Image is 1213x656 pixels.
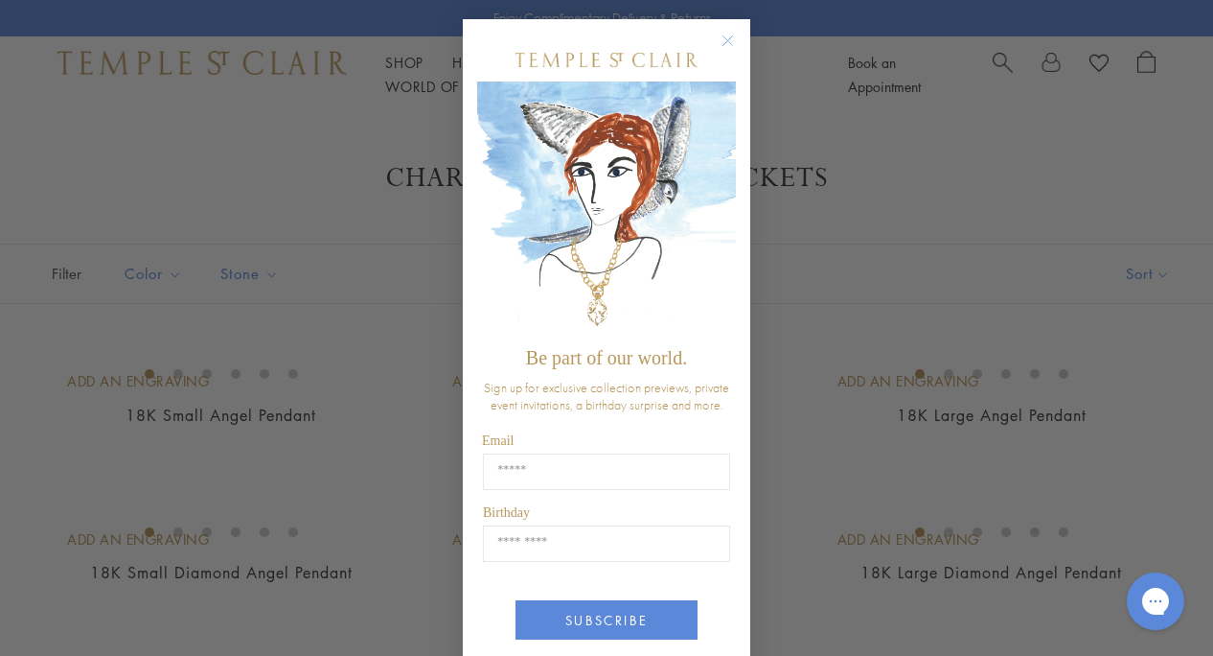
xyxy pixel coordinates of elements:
[482,433,514,448] span: Email
[483,505,530,520] span: Birthday
[477,82,736,338] img: c4a9eb12-d91a-4d4a-8ee0-386386f4f338.jpeg
[725,38,749,62] button: Close dialog
[484,379,729,413] span: Sign up for exclusive collection previews, private event invitations, a birthday surprise and more.
[515,600,698,640] button: SUBSCRIBE
[1117,566,1194,637] iframe: Gorgias live chat messenger
[483,454,730,490] input: Email
[526,347,687,368] span: Be part of our world.
[515,53,698,67] img: Temple St. Clair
